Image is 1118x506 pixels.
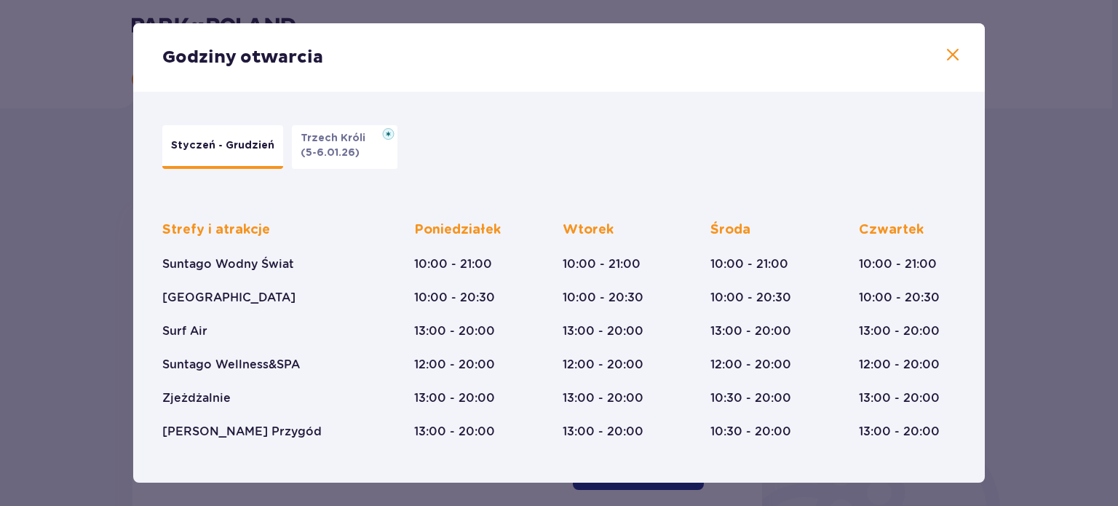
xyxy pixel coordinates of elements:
[859,256,937,272] p: 10:00 - 21:00
[414,323,495,339] p: 13:00 - 20:00
[563,390,643,406] p: 13:00 - 20:00
[859,290,940,306] p: 10:00 - 20:30
[292,125,397,169] button: Trzech Króli(5-6.01.26)
[162,390,231,406] p: Zjeżdżalnie
[162,221,270,239] p: Strefy i atrakcje
[563,323,643,339] p: 13:00 - 20:00
[301,131,374,146] p: Trzech Króli
[162,357,300,373] p: Suntago Wellness&SPA
[710,256,788,272] p: 10:00 - 21:00
[162,323,207,339] p: Surf Air
[162,424,322,440] p: [PERSON_NAME] Przygód
[563,357,643,373] p: 12:00 - 20:00
[162,125,283,169] button: Styczeń - Grudzień
[710,290,791,306] p: 10:00 - 20:30
[710,221,750,239] p: Środa
[171,138,274,153] p: Styczeń - Grudzień
[414,424,495,440] p: 13:00 - 20:00
[162,47,323,68] p: Godziny otwarcia
[162,256,294,272] p: Suntago Wodny Świat
[710,323,791,339] p: 13:00 - 20:00
[414,221,501,239] p: Poniedziałek
[563,256,641,272] p: 10:00 - 21:00
[859,424,940,440] p: 13:00 - 20:00
[859,357,940,373] p: 12:00 - 20:00
[563,290,643,306] p: 10:00 - 20:30
[859,323,940,339] p: 13:00 - 20:00
[710,390,791,406] p: 10:30 - 20:00
[710,357,791,373] p: 12:00 - 20:00
[301,146,360,160] p: (5-6.01.26)
[563,424,643,440] p: 13:00 - 20:00
[414,256,492,272] p: 10:00 - 21:00
[710,424,791,440] p: 10:30 - 20:00
[859,390,940,406] p: 13:00 - 20:00
[414,390,495,406] p: 13:00 - 20:00
[414,290,495,306] p: 10:00 - 20:30
[859,221,924,239] p: Czwartek
[414,357,495,373] p: 12:00 - 20:00
[563,221,614,239] p: Wtorek
[162,290,296,306] p: [GEOGRAPHIC_DATA]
